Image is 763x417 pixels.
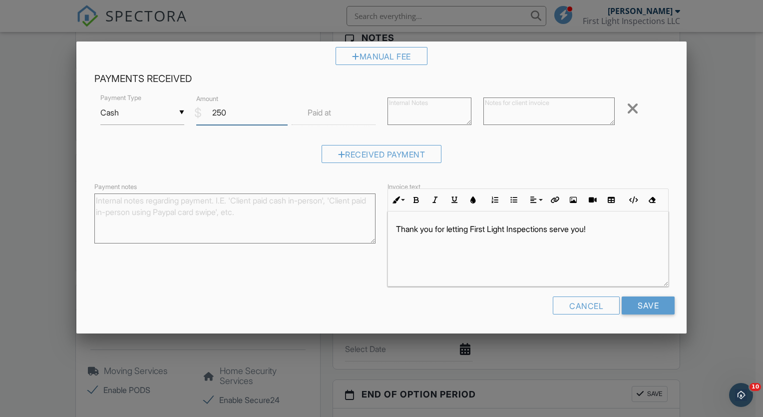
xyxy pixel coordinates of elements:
[336,47,427,65] div: Manual Fee
[729,383,753,407] iframe: Intercom live chat
[622,296,675,314] input: Save
[426,190,445,209] button: Italic (Ctrl+I)
[642,190,661,209] button: Clear Formatting
[445,190,464,209] button: Underline (Ctrl+U)
[485,190,504,209] button: Ordered List
[407,190,426,209] button: Bold (Ctrl+B)
[94,72,669,85] h4: Payments Received
[100,93,141,102] label: Payment Type
[94,182,137,191] label: Payment notes
[553,296,620,314] div: Cancel
[396,223,660,234] p: Thank you for letting First Light Inspections serve you!
[504,190,523,209] button: Unordered List
[545,190,564,209] button: Insert Link (Ctrl+K)
[194,104,202,121] div: $
[308,107,331,118] label: Paid at
[526,190,545,209] button: Align
[387,182,420,191] label: Invoice text
[322,145,442,163] div: Received Payment
[196,94,218,103] label: Amount
[464,190,483,209] button: Colors
[750,383,761,391] span: 10
[336,54,427,64] a: Manual Fee
[322,152,442,162] a: Received Payment
[388,190,407,209] button: Inline Style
